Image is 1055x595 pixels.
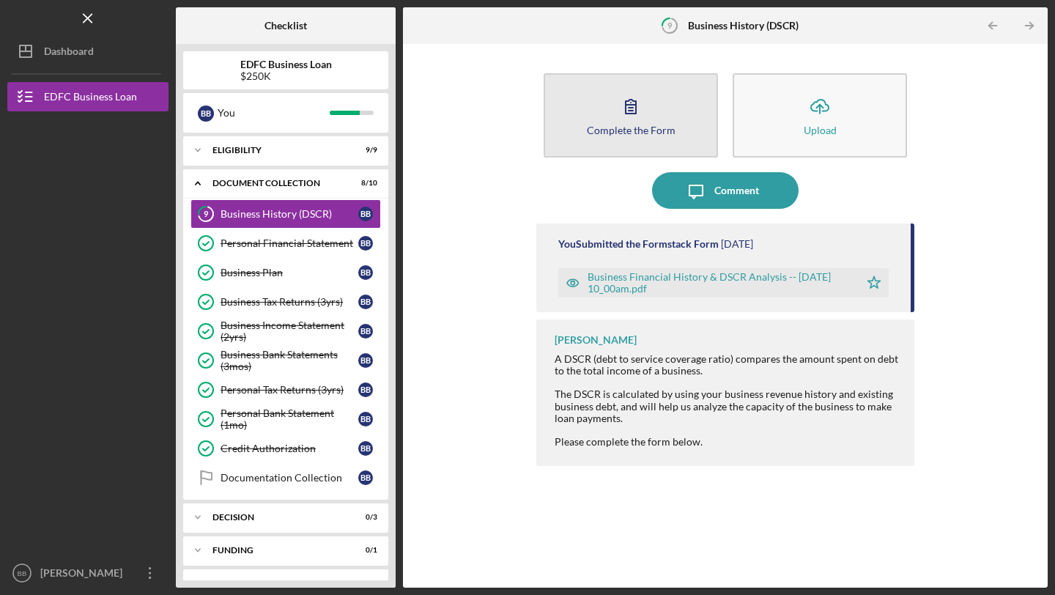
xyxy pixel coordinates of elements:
div: You [218,100,330,125]
div: Comment [714,172,759,209]
div: 0 / 3 [351,513,377,522]
div: Business Income Statement (2yrs) [221,319,358,343]
b: EDFC Business Loan [240,59,332,70]
a: Documentation CollectionBB [190,463,381,492]
text: BB [18,569,27,577]
div: Dashboard [44,37,94,70]
div: 8 / 10 [351,179,377,188]
div: B B [358,441,373,456]
div: [PERSON_NAME] [37,558,132,591]
div: B B [358,236,373,251]
div: B B [358,265,373,280]
div: Documentation Collection [221,472,358,484]
div: B B [358,324,373,339]
a: Credit AuthorizationBB [190,434,381,463]
div: [PERSON_NAME] [555,334,637,346]
div: Business Bank Statements (3mos) [221,349,358,372]
div: B B [358,295,373,309]
a: 9Business History (DSCR)BB [190,199,381,229]
button: BB[PERSON_NAME] [7,558,169,588]
div: Complete the Form [587,125,675,136]
div: Personal Tax Returns (3yrs) [221,384,358,396]
div: B B [358,382,373,397]
tspan: 9 [667,21,673,30]
a: Business Tax Returns (3yrs)BB [190,287,381,317]
button: Complete the Form [544,73,718,158]
div: EDFC Business Loan [44,82,137,115]
a: Personal Financial StatementBB [190,229,381,258]
button: Comment [652,172,799,209]
div: $250K [240,70,332,82]
div: B B [198,106,214,122]
time: 2025-07-19 14:00 [721,238,753,250]
div: 0 / 1 [351,546,377,555]
b: Business History (DSCR) [688,20,799,32]
a: Business PlanBB [190,258,381,287]
button: EDFC Business Loan [7,82,169,111]
div: Document Collection [212,179,341,188]
div: Eligibility [212,146,341,155]
div: Business Plan [221,267,358,278]
tspan: 9 [204,210,209,219]
div: 9 / 9 [351,146,377,155]
a: Personal Tax Returns (3yrs)BB [190,375,381,404]
b: Checklist [264,20,307,32]
div: B B [358,353,373,368]
div: 0 / 2 [351,579,377,588]
button: Business Financial History & DSCR Analysis -- [DATE] 10_00am.pdf [558,268,889,297]
div: Wrap up [212,579,341,588]
button: Upload [733,73,907,158]
div: A DSCR (debt to service coverage ratio) compares the amount spent on debt to the total income of ... [555,353,900,448]
a: Business Income Statement (2yrs)BB [190,317,381,346]
div: Personal Financial Statement [221,237,358,249]
div: Business Tax Returns (3yrs) [221,296,358,308]
div: B B [358,470,373,485]
div: Upload [804,125,837,136]
div: Credit Authorization [221,443,358,454]
div: You Submitted the Formstack Form [558,238,719,250]
a: Business Bank Statements (3mos)BB [190,346,381,375]
div: B B [358,207,373,221]
div: Business Financial History & DSCR Analysis -- [DATE] 10_00am.pdf [588,271,852,295]
button: Dashboard [7,37,169,66]
div: Business History (DSCR) [221,208,358,220]
div: B B [358,412,373,426]
div: Personal Bank Statement (1mo) [221,407,358,431]
div: Funding [212,546,341,555]
a: Personal Bank Statement (1mo)BB [190,404,381,434]
div: Decision [212,513,341,522]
